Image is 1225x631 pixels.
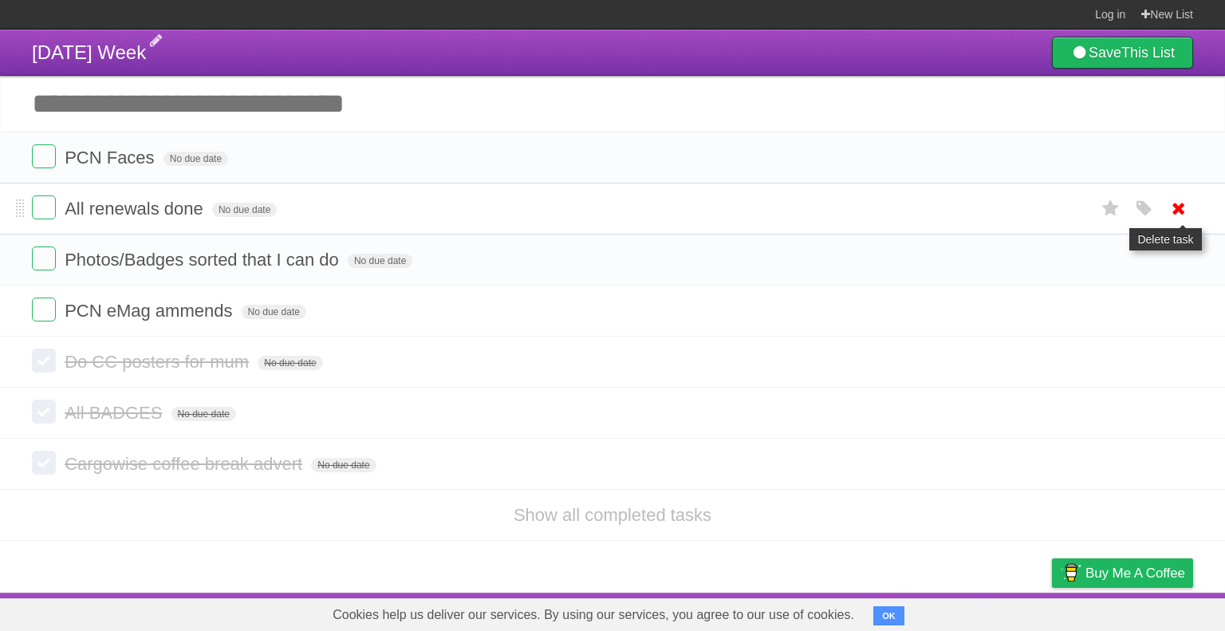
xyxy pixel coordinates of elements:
[32,298,56,321] label: Done
[258,356,322,370] span: No due date
[348,254,412,268] span: No due date
[242,305,306,319] span: No due date
[32,144,56,168] label: Done
[840,597,873,627] a: About
[32,349,56,373] label: Done
[32,41,146,63] span: [DATE] Week
[171,407,236,421] span: No due date
[65,250,343,270] span: Photos/Badges sorted that I can do
[317,599,870,631] span: Cookies help us deliver our services. By using our services, you agree to our use of cookies.
[65,199,207,219] span: All renewals done
[873,606,904,625] button: OK
[1052,37,1193,69] a: SaveThis List
[892,597,957,627] a: Developers
[1060,559,1081,586] img: Buy me a coffee
[163,152,228,166] span: No due date
[32,195,56,219] label: Done
[32,246,56,270] label: Done
[514,505,711,525] a: Show all completed tasks
[1031,597,1073,627] a: Privacy
[311,458,376,472] span: No due date
[1085,559,1185,587] span: Buy me a coffee
[1096,195,1126,222] label: Star task
[212,203,277,217] span: No due date
[65,148,158,168] span: PCN Faces
[65,403,166,423] span: All BADGES
[65,301,236,321] span: PCN eMag ammends
[32,451,56,475] label: Done
[1052,558,1193,588] a: Buy me a coffee
[65,454,306,474] span: Cargowise coffee break advert
[1093,597,1193,627] a: Suggest a feature
[977,597,1012,627] a: Terms
[65,352,253,372] span: Do CC posters for mum
[1121,45,1175,61] b: This List
[32,400,56,424] label: Done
